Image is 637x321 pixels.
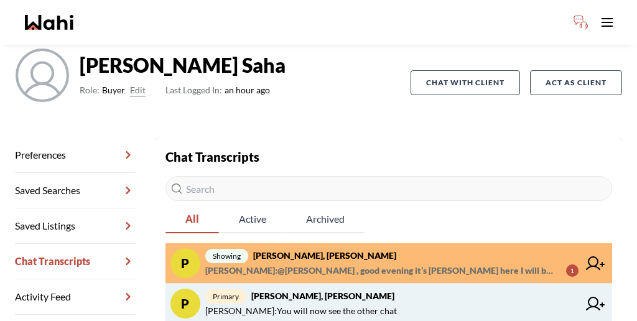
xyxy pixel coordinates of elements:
span: Archived [286,206,365,232]
input: Search [165,176,612,201]
a: Activity Feed [15,279,136,315]
a: Preferences [15,137,136,173]
span: Buyer [102,83,125,98]
span: showing [205,249,248,263]
a: Saved Listings [15,208,136,244]
a: Saved Searches [15,173,136,208]
strong: [PERSON_NAME], [PERSON_NAME] [251,291,394,301]
button: Edit [130,83,146,98]
div: 1 [566,264,579,277]
span: primary [205,289,246,304]
span: Role: [80,83,100,98]
span: an hour ago [165,83,270,98]
span: [PERSON_NAME] : @[PERSON_NAME] , good evening it’s [PERSON_NAME] here I will be showing you the p... [205,263,556,278]
div: P [170,289,200,319]
a: Pshowing[PERSON_NAME], [PERSON_NAME][PERSON_NAME]:@[PERSON_NAME] , good evening it’s [PERSON_NAME... [165,243,612,284]
strong: Chat Transcripts [165,149,259,164]
a: Wahi homepage [25,15,73,30]
button: Chat with client [411,70,520,95]
button: Act as Client [530,70,622,95]
span: All [165,206,219,232]
button: All [165,206,219,233]
button: Archived [286,206,365,233]
button: Toggle open navigation menu [595,10,620,35]
strong: [PERSON_NAME] Saha [80,53,286,78]
span: Last Logged In: [165,85,222,95]
strong: [PERSON_NAME], [PERSON_NAME] [253,250,396,261]
span: [PERSON_NAME] : You will now see the other chat [205,304,397,319]
button: Active [219,206,286,233]
div: P [170,248,200,278]
span: Active [219,206,286,232]
a: Chat Transcripts [15,244,136,279]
